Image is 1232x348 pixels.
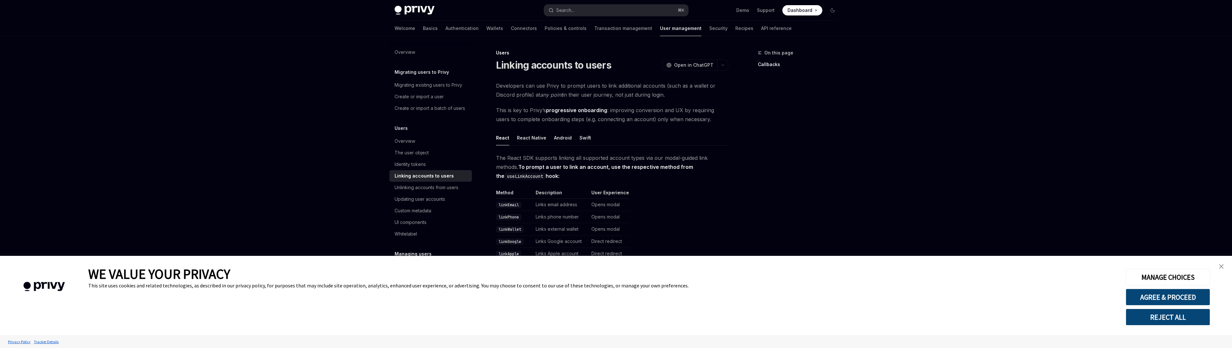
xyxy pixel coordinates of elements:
[496,81,728,99] span: Developers can use Privy to prompt users to link additional accounts (such as a wallet or Discord...
[496,202,521,208] code: linkEmail
[589,223,629,236] td: Opens modal
[533,236,589,248] td: Links Google account
[496,214,521,220] code: linkPhone
[395,48,415,56] div: Overview
[395,172,454,180] div: Linking accounts to users
[594,21,652,36] a: Transaction management
[554,130,572,145] button: Android
[423,21,438,36] a: Basics
[389,205,472,217] a: Custom metadata
[395,230,417,238] div: Whitelabel
[6,336,32,347] a: Privacy Policy
[827,5,838,15] button: Toggle dark mode
[589,199,629,211] td: Opens modal
[589,236,629,248] td: Direct redirect
[389,170,472,182] a: Linking accounts to users
[395,137,415,145] div: Overview
[496,50,728,56] div: Users
[395,124,408,132] h5: Users
[486,21,503,36] a: Wallets
[504,173,546,180] code: useLinkAccount
[678,8,684,13] span: ⌘ K
[395,104,465,112] div: Create or import a batch of users
[709,21,728,36] a: Security
[782,5,822,15] a: Dashboard
[389,217,472,228] a: UI components
[395,207,431,215] div: Custom metadata
[395,218,426,226] div: UI components
[88,282,1116,289] div: This site uses cookies and related technologies, as described in our privacy policy, for purposes...
[395,160,426,168] div: Identity tokens
[395,250,432,258] h5: Managing users
[545,21,587,36] a: Policies & controls
[764,49,793,57] span: On this page
[395,21,415,36] a: Welcome
[445,21,479,36] a: Authentication
[389,79,472,91] a: Migrating existing users to Privy
[1215,260,1228,273] a: close banner
[660,21,702,36] a: User management
[556,6,574,14] div: Search...
[496,238,524,245] code: linkGoogle
[32,336,60,347] a: Tracker Details
[389,182,472,193] a: Unlinking accounts from users
[533,248,589,260] td: Links Apple account
[1126,269,1210,285] button: MANAGE CHOICES
[589,189,629,199] th: User Experience
[389,193,472,205] a: Updating user accounts
[389,228,472,240] a: Whitelabel
[533,223,589,236] td: Links external wallet
[389,135,472,147] a: Overview
[517,130,546,145] button: React Native
[389,46,472,58] a: Overview
[496,164,693,179] strong: To prompt a user to link an account, use the respective method from the hook:
[389,102,472,114] a: Create or import a batch of users
[389,91,472,102] a: Create or import a user
[389,147,472,159] a: The user object
[662,60,717,71] button: Open in ChatGPT
[589,211,629,223] td: Opens modal
[674,62,713,68] span: Open in ChatGPT
[395,149,429,157] div: The user object
[395,184,458,191] div: Unlinking accounts from users
[10,273,79,301] img: company logo
[1126,309,1210,325] button: REJECT ALL
[395,81,462,89] div: Migrating existing users to Privy
[496,59,611,71] h1: Linking accounts to users
[736,7,749,14] a: Demo
[1126,289,1210,305] button: AGREE & PROCEED
[1219,264,1224,269] img: close banner
[761,21,792,36] a: API reference
[533,211,589,223] td: Links phone number
[389,159,472,170] a: Identity tokens
[788,7,812,14] span: Dashboard
[589,248,629,260] td: Direct redirect
[496,106,728,124] span: This is key to Privy’s : improving conversion and UX by requiring users to complete onboarding st...
[395,93,444,101] div: Create or import a user
[533,199,589,211] td: Links email address
[496,153,728,180] span: The React SDK supports linking all supported account types via our modal-guided link methods.
[496,226,524,233] code: linkWallet
[395,68,449,76] h5: Migrating users to Privy
[757,7,775,14] a: Support
[395,195,445,203] div: Updating user accounts
[544,5,688,16] button: Search...⌘K
[511,21,537,36] a: Connectors
[496,189,533,199] th: Method
[579,130,591,145] button: Swift
[735,21,753,36] a: Recipes
[496,130,509,145] button: React
[758,59,843,70] a: Callbacks
[533,189,589,199] th: Description
[395,6,435,15] img: dark logo
[546,107,607,113] strong: progressive onboarding
[540,92,563,98] em: any point
[88,266,230,282] span: WE VALUE YOUR PRIVACY
[496,251,521,257] code: linkApple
